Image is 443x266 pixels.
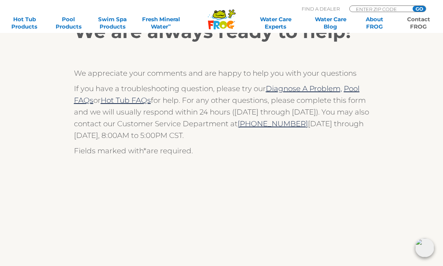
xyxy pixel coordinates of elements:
[51,16,86,30] a: PoolProducts
[401,16,436,30] a: ContactFROG
[355,6,405,12] input: Zip Code Form
[101,96,151,105] a: Hot Tub FAQs
[74,67,369,79] p: We appreciate your comments and are happy to help you with your questions
[96,16,130,30] a: Swim SpaProducts
[238,119,308,128] a: [PHONE_NUMBER]
[74,83,369,141] p: If you have a troubleshooting question, please try our or for help. For any other questions, plea...
[7,16,42,30] a: Hot TubProducts
[74,145,369,157] p: Fields marked with are required.
[248,16,304,30] a: Water CareExperts
[415,238,434,257] img: openIcon
[168,22,171,27] sup: ∞
[302,5,340,12] p: Find A Dealer
[313,16,348,30] a: Water CareBlog
[357,16,392,30] a: AboutFROG
[413,6,426,12] input: GO
[139,16,182,30] a: Fresh MineralWater∞
[266,84,342,93] a: Diagnose A Problem,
